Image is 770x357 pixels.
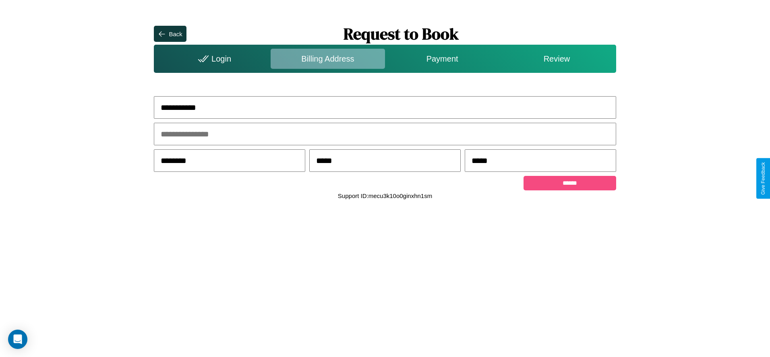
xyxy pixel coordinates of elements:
[156,49,270,69] div: Login
[338,190,432,201] p: Support ID: mecu3k10o0ginxhn1sm
[271,49,385,69] div: Billing Address
[760,162,766,195] div: Give Feedback
[186,23,616,45] h1: Request to Book
[169,31,182,37] div: Back
[154,26,186,42] button: Back
[8,330,27,349] div: Open Intercom Messenger
[499,49,614,69] div: Review
[385,49,499,69] div: Payment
